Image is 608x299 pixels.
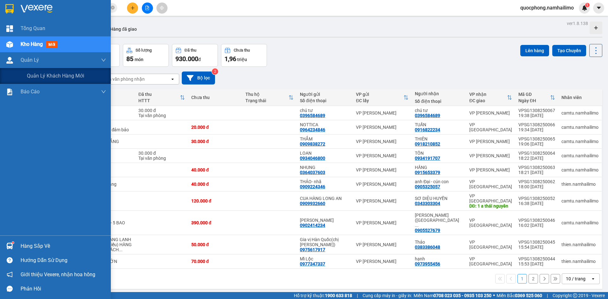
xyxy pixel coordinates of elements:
[515,4,579,12] span: quocphong.namhailimo
[325,293,352,298] strong: 1900 633 818
[300,247,325,252] div: 0975617917
[567,20,588,27] div: ver 1.8.138
[21,271,95,278] span: Giới thiệu Vexere, nhận hoa hồng
[356,110,408,115] div: VP [PERSON_NAME]
[415,261,440,266] div: 0973955456
[518,240,555,245] div: VPSG1308250045
[126,55,133,63] span: 85
[300,201,325,206] div: 0909932660
[469,122,512,132] div: VP [GEOGRAPHIC_DATA]
[212,68,218,75] sup: 2
[225,55,236,63] span: 1,96
[415,184,440,189] div: 0905325057
[585,3,590,7] sup: 1
[294,292,352,299] span: Hỗ trợ kỹ thuật:
[415,122,463,127] div: TUẤN
[415,228,440,233] div: 0905527679
[156,3,168,14] button: aim
[415,127,440,132] div: 0916822234
[46,41,58,48] span: mới
[172,44,218,67] button: Đã thu930.000đ
[138,156,185,161] div: Tại văn phòng
[497,292,542,299] span: Miền Bắc
[356,242,408,247] div: VP [PERSON_NAME]
[191,182,239,187] div: 40.000 đ
[561,259,598,264] div: thien.namhailimo
[12,242,14,244] sup: 1
[7,271,13,277] span: notification
[191,95,239,100] div: Chưa thu
[415,136,463,141] div: THIÊN
[123,44,169,67] button: Số lượng85món
[119,247,123,252] span: ...
[415,108,463,113] div: chú tư
[518,165,555,170] div: VPSG1308250063
[356,98,403,103] div: ĐC lấy
[245,98,288,103] div: Trạng thái
[198,57,201,62] span: đ
[469,167,512,172] div: VP [PERSON_NAME]
[300,170,325,175] div: 0364037603
[518,127,555,132] div: 19:34 [DATE]
[518,170,555,175] div: 18:21 [DATE]
[469,203,512,209] div: DĐ: 1 a thái nguyên
[518,218,555,223] div: VPSG1308250046
[21,256,106,265] div: Hướng dẫn sử dụng
[245,92,288,97] div: Thu hộ
[356,220,408,225] div: VP [PERSON_NAME]
[300,261,325,266] div: 0977347337
[111,5,115,11] span: close-circle
[185,48,196,53] div: Đã thu
[300,92,350,97] div: Người gửi
[415,256,463,261] div: hạnh
[469,139,512,144] div: VP [PERSON_NAME]
[518,92,550,97] div: Mã GD
[518,151,555,156] div: VPSG1308250064
[300,165,350,170] div: NHUNG
[561,167,598,172] div: camtu.namhailimo
[518,179,555,184] div: VPSG1308250062
[111,6,115,9] span: close-circle
[469,110,512,115] div: VP [PERSON_NAME]
[434,293,491,298] strong: 0708 023 035 - 0935 103 250
[591,276,596,281] svg: open
[191,198,239,203] div: 120.000 đ
[21,24,45,32] span: Tổng Quan
[415,113,440,118] div: 0396584689
[191,259,239,264] div: 70.000 đ
[138,98,180,103] div: HTTT
[515,293,542,298] strong: 0369 525 060
[7,286,13,292] span: message
[415,156,440,161] div: 0934191707
[566,276,586,282] div: 10 / trang
[105,22,142,37] button: Hàng đã giao
[561,125,598,130] div: camtu.namhailimo
[469,98,507,103] div: ĐC giao
[518,223,555,228] div: 16:02 [DATE]
[300,196,350,201] div: CUA HÀNG LONG AN
[300,256,350,261] div: Mĩ Lộc
[300,179,350,184] div: THẢO- nhã
[221,44,267,67] button: Chưa thu1,96 triệu
[415,223,419,228] span: ...
[6,57,13,64] img: warehouse-icon
[300,98,350,103] div: Số điện thoại
[101,89,106,94] span: down
[356,198,408,203] div: VP [PERSON_NAME]
[518,261,555,266] div: 15:53 [DATE]
[529,274,538,283] button: 2
[21,56,39,64] span: Quản Lý
[469,256,512,266] div: VP [GEOGRAPHIC_DATA]
[561,153,598,158] div: camtu.namhailimo
[518,184,555,189] div: 18:00 [DATE]
[135,57,143,62] span: món
[518,245,555,250] div: 15:54 [DATE]
[586,3,588,7] span: 1
[415,196,463,201] div: SƠ DIỆU HUYỀN
[415,245,440,250] div: 0383386048
[466,89,515,106] th: Toggle SortBy
[138,113,185,118] div: Tại văn phòng
[21,41,43,47] span: Kho hàng
[160,6,164,10] span: aim
[561,220,598,225] div: camtu.namhailimo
